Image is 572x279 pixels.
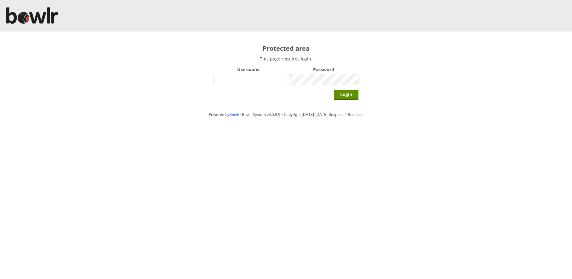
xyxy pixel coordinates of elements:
[214,66,283,72] label: Username
[229,112,239,117] a: Bowlr
[214,44,358,53] h2: Protected area
[334,90,358,100] input: Login
[209,112,363,117] span: Powered by • Bowlr System v3.5.9.9 • Copyright [DATE]-[DATE] Bespoke 4 Business
[214,56,358,62] p: This page requires login.
[289,66,358,72] label: Password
